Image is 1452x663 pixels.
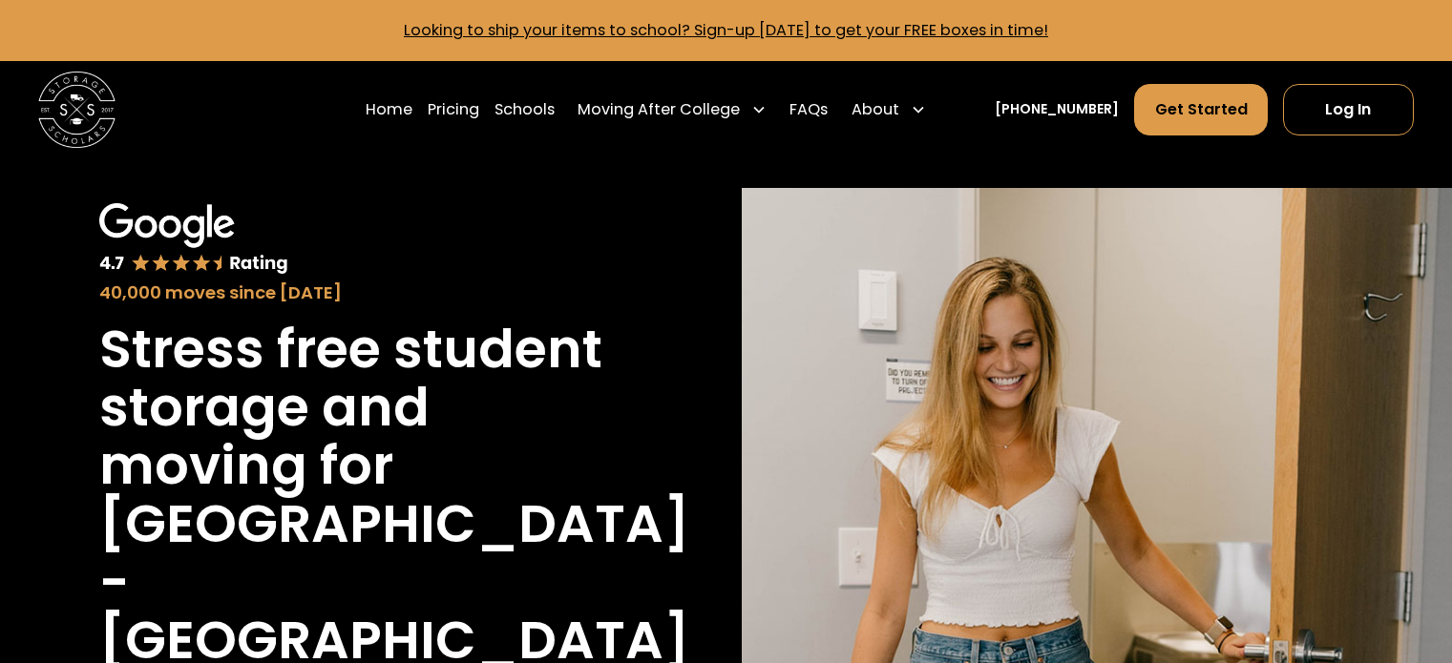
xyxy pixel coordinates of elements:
[99,321,611,495] h1: Stress free student storage and moving for
[38,72,116,149] img: Storage Scholars main logo
[366,83,412,136] a: Home
[844,83,934,136] div: About
[428,83,479,136] a: Pricing
[578,98,740,121] div: Moving After College
[1283,84,1414,135] a: Log In
[495,83,555,136] a: Schools
[99,203,287,276] img: Google 4.7 star rating
[38,72,116,149] a: home
[404,19,1048,41] a: Looking to ship your items to school? Sign-up [DATE] to get your FREE boxes in time!
[1134,84,1267,135] a: Get Started
[789,83,828,136] a: FAQs
[852,98,899,121] div: About
[570,83,774,136] div: Moving After College
[99,280,611,305] div: 40,000 moves since [DATE]
[995,99,1119,119] a: [PHONE_NUMBER]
